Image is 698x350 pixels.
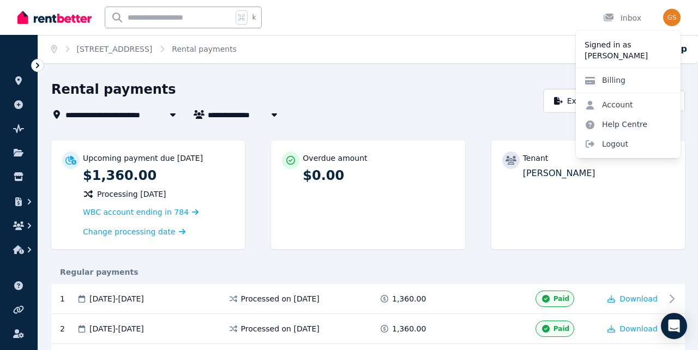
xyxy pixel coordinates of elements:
div: Inbox [603,13,641,23]
p: [PERSON_NAME] [585,50,672,61]
a: Change processing date [83,226,185,237]
span: [DATE] - [DATE] [89,323,144,334]
span: [DATE] - [DATE] [89,293,144,304]
span: Logout [576,134,681,154]
span: Paid [553,294,569,303]
div: 1 [60,291,76,307]
button: Download [607,323,658,334]
img: Gurjeet Singh [663,9,681,26]
img: RentBetter [17,9,92,26]
span: Paid [553,324,569,333]
h1: Rental payments [51,81,176,98]
button: Export schedule [543,89,651,113]
span: Rental payments [172,44,237,55]
p: Signed in as [585,39,672,50]
div: Regular payments [51,267,685,277]
span: Processed on [DATE] [241,293,320,304]
a: Help Centre [576,114,656,134]
p: $0.00 [303,167,454,184]
p: Overdue amount [303,153,367,164]
a: Account [576,95,642,114]
span: Change processing date [83,226,176,237]
div: 2 [60,321,76,337]
span: Processed on [DATE] [241,323,320,334]
p: Tenant [523,153,549,164]
div: Open Intercom Messenger [661,313,687,339]
a: [STREET_ADDRESS] [77,45,153,53]
span: Download [619,294,658,303]
span: 1,360.00 [392,323,426,334]
span: Download [619,324,658,333]
span: Processing [DATE] [97,189,166,200]
span: WBC account ending in 784 [83,208,189,216]
a: Billing [576,70,634,90]
button: Download [607,293,658,304]
span: 1,360.00 [392,293,426,304]
p: Upcoming payment due [DATE] [83,153,203,164]
p: $1,360.00 [83,167,234,184]
span: k [252,13,256,22]
nav: Breadcrumb [38,35,250,63]
p: [PERSON_NAME] [523,167,674,180]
